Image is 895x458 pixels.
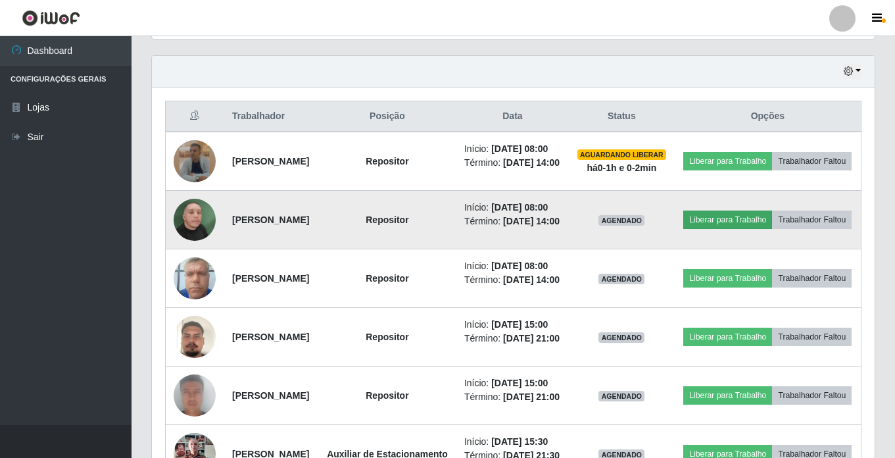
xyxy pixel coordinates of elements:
[232,332,309,342] strong: [PERSON_NAME]
[174,352,216,439] img: 1748706192585.jpeg
[232,156,309,166] strong: [PERSON_NAME]
[464,273,561,287] li: Término:
[464,142,561,156] li: Início:
[464,201,561,215] li: Início:
[598,332,644,343] span: AGENDADO
[772,152,852,170] button: Trabalhador Faltou
[464,318,561,332] li: Início:
[503,216,560,226] time: [DATE] 14:00
[366,273,408,284] strong: Repositor
[491,378,548,388] time: [DATE] 15:00
[174,182,216,257] img: 1741788345526.jpeg
[366,332,408,342] strong: Repositor
[232,215,309,225] strong: [PERSON_NAME]
[174,299,216,374] img: 1742301305907.jpeg
[491,202,548,213] time: [DATE] 08:00
[232,390,309,401] strong: [PERSON_NAME]
[503,274,560,285] time: [DATE] 14:00
[464,376,561,390] li: Início:
[772,328,852,346] button: Trabalhador Faltou
[318,101,456,132] th: Posição
[491,319,548,330] time: [DATE] 15:00
[683,269,772,288] button: Liberar para Trabalho
[587,163,656,173] strong: há 0-1 h e 0-2 min
[464,390,561,404] li: Término:
[577,149,666,160] span: AGUARDANDO LIBERAR
[683,386,772,405] button: Liberar para Trabalho
[569,101,675,132] th: Status
[22,10,80,26] img: CoreUI Logo
[772,269,852,288] button: Trabalhador Faltou
[232,273,309,284] strong: [PERSON_NAME]
[772,211,852,229] button: Trabalhador Faltou
[366,156,408,166] strong: Repositor
[675,101,861,132] th: Opções
[174,250,216,306] img: 1747678149354.jpeg
[456,101,569,132] th: Data
[683,211,772,229] button: Liberar para Trabalho
[174,140,216,182] img: 1755044277003.jpeg
[464,332,561,345] li: Término:
[491,261,548,271] time: [DATE] 08:00
[503,333,560,343] time: [DATE] 21:00
[683,152,772,170] button: Liberar para Trabalho
[224,101,318,132] th: Trabalhador
[503,157,560,168] time: [DATE] 14:00
[598,391,644,401] span: AGENDADO
[491,436,548,447] time: [DATE] 15:30
[772,386,852,405] button: Trabalhador Faltou
[491,143,548,154] time: [DATE] 08:00
[366,215,408,225] strong: Repositor
[598,274,644,284] span: AGENDADO
[464,156,561,170] li: Término:
[598,215,644,226] span: AGENDADO
[464,435,561,449] li: Início:
[366,390,408,401] strong: Repositor
[683,328,772,346] button: Liberar para Trabalho
[464,215,561,228] li: Término:
[503,392,560,402] time: [DATE] 21:00
[464,259,561,273] li: Início:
